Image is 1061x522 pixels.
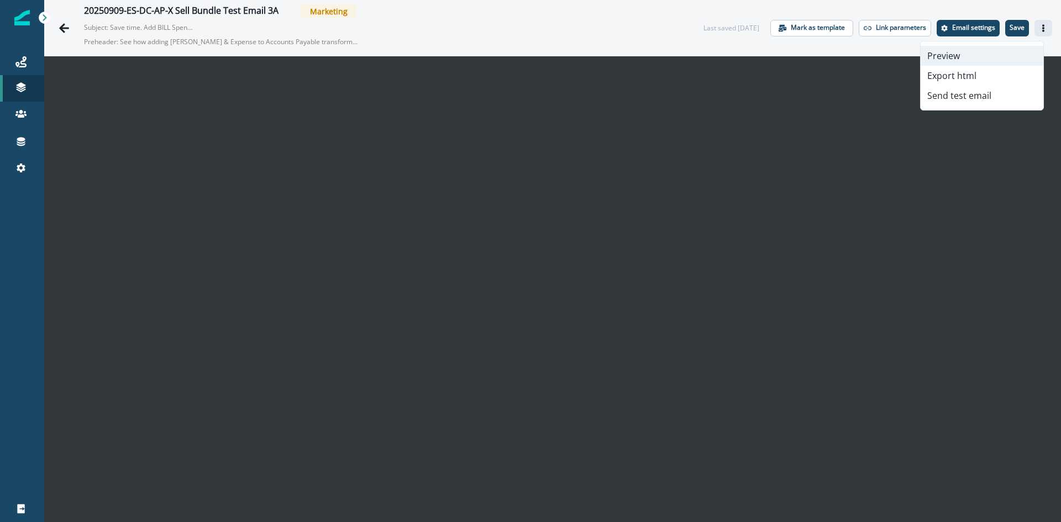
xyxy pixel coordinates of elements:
[84,6,279,18] div: 20250909-ES-DC-AP-X Sell Bundle Test Email 3A
[921,86,1043,106] button: Send test email
[84,18,195,33] p: Subject: Save time. Add BILL Spend & Expense.
[1010,24,1025,31] p: Save
[1034,20,1052,36] button: Actions
[876,24,926,31] p: Link parameters
[921,46,1043,66] button: Preview
[1005,20,1029,36] button: Save
[14,10,30,25] img: Inflection
[301,4,356,18] span: Marketing
[84,33,360,51] p: Preheader: See how adding [PERSON_NAME] & Expense to Accounts Payable transformed Pine Rose Cabin...
[937,20,1000,36] button: Settings
[703,23,759,33] div: Last saved [DATE]
[859,20,931,36] button: Link parameters
[791,24,845,31] p: Mark as template
[53,17,75,39] button: Go back
[921,66,1043,86] button: Export html
[770,20,853,36] button: Mark as template
[952,24,995,31] p: Email settings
